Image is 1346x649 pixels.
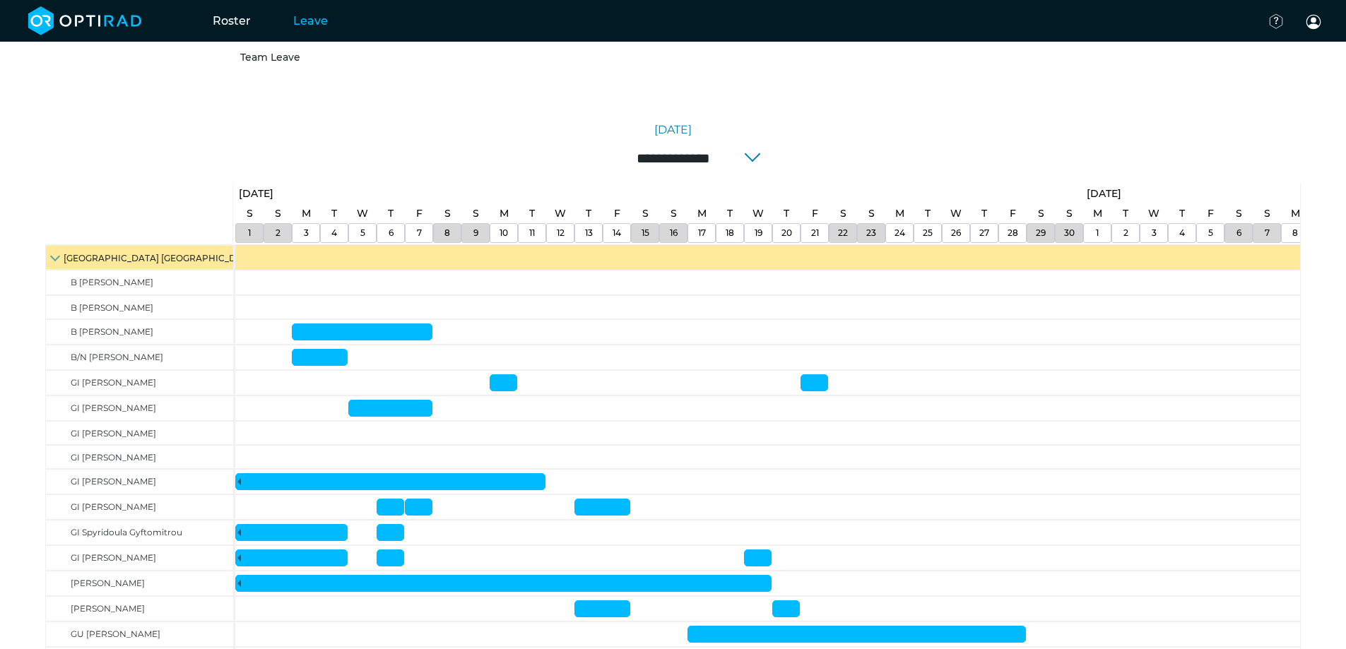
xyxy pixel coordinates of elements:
span: [PERSON_NAME] [71,578,145,588]
a: November 18, 2025 [724,203,736,224]
a: December 3, 2025 [1148,224,1160,242]
a: November 10, 2025 [496,224,512,242]
a: November 26, 2025 [947,224,964,242]
a: November 25, 2025 [921,203,934,224]
a: November 21, 2025 [808,203,822,224]
a: December 4, 2025 [1176,224,1188,242]
span: GI [PERSON_NAME] [71,501,156,512]
a: December 7, 2025 [1261,224,1273,242]
a: November 4, 2025 [328,203,341,224]
a: November 7, 2025 [413,203,426,224]
a: November 24, 2025 [892,203,908,224]
a: November 22, 2025 [834,224,851,242]
a: Team Leave [240,51,300,64]
a: November 23, 2025 [863,224,880,242]
a: December 6, 2025 [1232,203,1246,224]
span: GI [PERSON_NAME] [71,452,156,463]
a: November 16, 2025 [666,224,681,242]
a: November 14, 2025 [610,203,624,224]
a: November 18, 2025 [722,224,738,242]
a: November 1, 2025 [243,203,256,224]
span: GI [PERSON_NAME] [71,377,156,388]
a: November 12, 2025 [551,203,569,224]
a: November 5, 2025 [353,203,372,224]
a: November 26, 2025 [947,203,965,224]
a: November 20, 2025 [778,224,796,242]
span: [GEOGRAPHIC_DATA] [GEOGRAPHIC_DATA] [64,253,256,263]
a: November 8, 2025 [441,224,454,242]
a: November 5, 2025 [357,224,369,242]
a: November 28, 2025 [1004,224,1022,242]
a: November 15, 2025 [639,203,652,224]
a: November 1, 2025 [235,184,277,204]
a: November 17, 2025 [694,203,710,224]
a: December 1, 2025 [1092,224,1102,242]
a: November 29, 2025 [1032,224,1049,242]
img: brand-opti-rad-logos-blue-and-white-d2f68631ba2948856bd03f2d395fb146ddc8fb01b4b6e9315ea85fa773367... [28,6,142,35]
a: November 6, 2025 [385,224,397,242]
span: B [PERSON_NAME] [71,277,153,287]
span: GI [PERSON_NAME] [71,552,156,563]
span: [PERSON_NAME] [71,603,145,614]
a: November 4, 2025 [328,224,341,242]
a: November 19, 2025 [751,224,766,242]
a: December 2, 2025 [1120,224,1132,242]
a: November 11, 2025 [526,203,538,224]
a: November 28, 2025 [1006,203,1020,224]
a: December 3, 2025 [1145,203,1163,224]
a: November 3, 2025 [298,203,314,224]
a: November 20, 2025 [780,203,793,224]
a: December 6, 2025 [1233,224,1245,242]
a: November 2, 2025 [271,203,285,224]
a: November 17, 2025 [695,224,709,242]
a: December 1, 2025 [1090,203,1106,224]
a: November 21, 2025 [808,224,822,242]
a: November 22, 2025 [837,203,850,224]
a: December 5, 2025 [1204,203,1217,224]
a: November 14, 2025 [609,224,625,242]
a: November 9, 2025 [470,224,482,242]
a: November 8, 2025 [441,203,454,224]
a: November 19, 2025 [749,203,767,224]
a: November 25, 2025 [919,224,936,242]
span: GI Spyridoula Gyftomitrou [71,527,182,537]
a: November 12, 2025 [553,224,568,242]
span: B [PERSON_NAME] [71,302,153,313]
a: December 1, 2025 [1083,184,1125,204]
span: B/N [PERSON_NAME] [71,352,163,362]
a: December 8, 2025 [1289,224,1301,242]
a: November 29, 2025 [1034,203,1048,224]
a: [DATE] [654,121,692,138]
a: November 13, 2025 [582,203,595,224]
a: December 8, 2025 [1287,203,1304,224]
a: November 27, 2025 [978,203,991,224]
a: November 30, 2025 [1061,224,1078,242]
a: November 1, 2025 [244,224,254,242]
a: November 16, 2025 [667,203,680,224]
a: November 7, 2025 [413,224,425,242]
a: November 9, 2025 [469,203,483,224]
a: November 3, 2025 [300,224,312,242]
a: November 24, 2025 [891,224,909,242]
span: B [PERSON_NAME] [71,326,153,337]
a: December 2, 2025 [1119,203,1132,224]
a: November 23, 2025 [865,203,878,224]
a: November 6, 2025 [384,203,397,224]
a: December 5, 2025 [1205,224,1217,242]
span: GI [PERSON_NAME] [71,428,156,439]
a: November 11, 2025 [526,224,538,242]
span: GU [PERSON_NAME] [71,629,160,639]
a: November 13, 2025 [582,224,596,242]
a: December 4, 2025 [1176,203,1188,224]
span: GI [PERSON_NAME] [71,403,156,413]
a: November 30, 2025 [1063,203,1076,224]
a: November 2, 2025 [272,224,284,242]
a: December 7, 2025 [1261,203,1274,224]
a: November 10, 2025 [496,203,512,224]
a: November 27, 2025 [976,224,993,242]
a: November 15, 2025 [638,224,653,242]
span: GI [PERSON_NAME] [71,476,156,487]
